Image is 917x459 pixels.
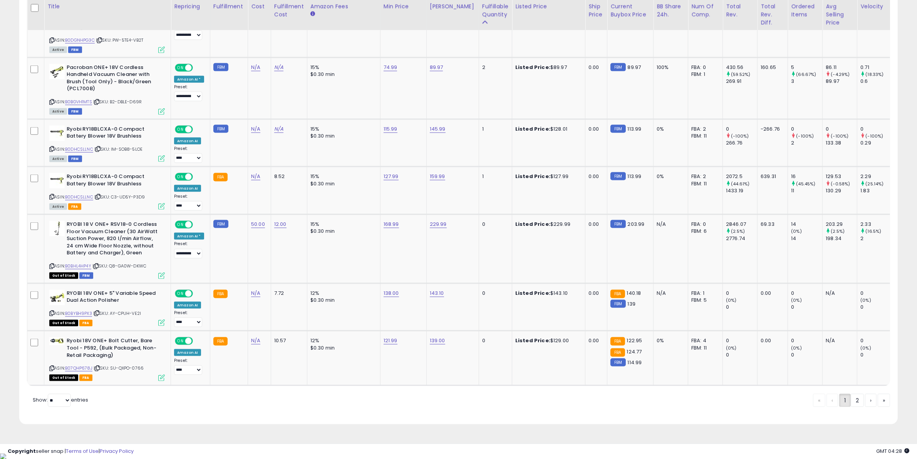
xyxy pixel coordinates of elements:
small: (-100%) [866,133,883,139]
a: N/A [251,64,260,71]
div: 2 [860,235,892,242]
small: (-4.29%) [831,71,850,77]
a: N/A [251,289,260,297]
div: Num of Comp. [691,3,719,19]
small: (25.14%) [866,181,884,187]
b: Listed Price: [515,289,550,297]
div: 0 [860,290,892,297]
small: (16.5%) [866,228,882,234]
span: FBM [79,272,93,279]
div: Preset: [174,146,204,163]
div: 0 [860,351,892,358]
div: FBM: 6 [691,228,717,235]
a: B0DHCSLLNC [65,146,93,153]
small: (59.52%) [731,71,750,77]
div: ASIN: [49,2,165,52]
div: 0 [791,337,822,344]
span: 113.99 [628,125,642,133]
div: N/A [657,290,682,297]
div: $0.30 min [310,228,374,235]
div: Ship Price [588,3,604,19]
div: 14 [791,221,822,228]
span: | SKU: PW-5TE4-VB2T [96,37,143,43]
div: Amazon AI [174,138,201,145]
div: 2776.74 [726,235,757,242]
div: 0.00 [588,337,601,344]
div: 0 [726,290,757,297]
div: 2.29 [860,173,892,180]
span: | SKU: SU-QXPO-0766 [94,365,144,371]
div: 10.57 [274,337,301,344]
div: 0 [482,221,506,228]
div: 2 [482,64,506,71]
a: 115.99 [384,125,397,133]
span: | SKU: B2-DBLE-D69R [93,99,142,105]
small: (44.61%) [731,181,749,187]
div: 133.38 [826,140,857,146]
div: Amazon AI * [174,76,204,83]
div: Amazon AI * [174,233,204,240]
a: N/A [251,337,260,345]
div: 0.00 [588,221,601,228]
div: 269.91 [726,78,757,85]
span: ON [176,126,185,133]
span: All listings that are currently out of stock and unavailable for purchase on Amazon [49,375,78,381]
div: 639.31 [761,173,782,180]
div: 0.00 [761,337,782,344]
span: OFF [192,338,204,345]
span: FBM [68,156,82,162]
div: 14 [791,235,822,242]
div: $0.30 min [310,71,374,78]
a: N/A [251,125,260,133]
small: FBM [610,172,625,180]
div: ASIN: [49,337,165,380]
div: 0.6 [860,78,892,85]
a: 145.99 [430,125,446,133]
div: ASIN: [49,221,165,278]
span: FBM [68,108,82,115]
small: (0%) [726,297,737,303]
span: All listings currently available for purchase on Amazon [49,108,67,115]
small: (0%) [791,228,802,234]
div: Amazon AI [174,302,201,309]
small: (66.67%) [796,71,816,77]
span: OFF [192,290,204,297]
div: Fulfillment Cost [274,3,304,19]
div: Title [47,3,168,11]
div: 0.00 [761,290,782,297]
div: ASIN: [49,290,165,326]
div: 0% [657,126,682,133]
span: ON [176,222,185,228]
span: OFF [192,126,204,133]
div: Current Buybox Price [610,3,650,19]
div: FBM: 1 [691,71,717,78]
span: All listings that are currently out of stock and unavailable for purchase on Amazon [49,272,78,279]
a: B0BHL4HP4Y [65,263,91,269]
div: Amazon AI [174,349,201,356]
div: Total Rev. [726,3,754,19]
img: 31RBIuR4R+L._SL40_.jpg [49,337,65,345]
span: 139 [628,300,635,308]
div: 0.29 [860,140,892,146]
div: 160.65 [761,64,782,71]
span: FBM [68,47,82,53]
span: | SKU: Q8-GA0W-DKWC [92,263,146,269]
div: N/A [657,221,682,228]
span: Show: entries [33,396,88,404]
div: 11 [791,187,822,194]
small: (0%) [726,345,737,351]
div: Fulfillable Quantity [482,3,509,19]
a: B0BGVH1MTS [65,99,92,105]
span: ON [176,174,185,180]
div: 0.00 [588,290,601,297]
div: 0 [860,126,892,133]
small: FBA [610,290,625,298]
span: All listings currently available for purchase on Amazon [49,203,67,210]
small: (0%) [860,297,871,303]
span: » [883,397,885,404]
span: ON [176,64,185,71]
div: 15% [310,221,374,228]
div: 89.97 [826,78,857,85]
small: FBM [213,63,228,71]
span: 2025-08-12 04:28 GMT [876,447,909,455]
